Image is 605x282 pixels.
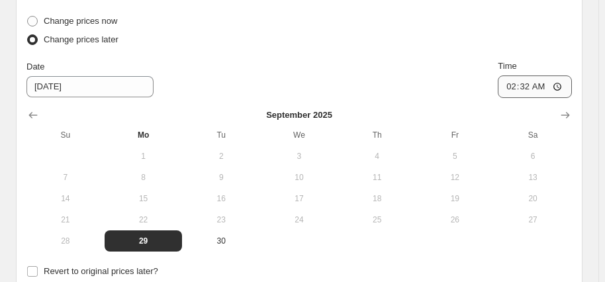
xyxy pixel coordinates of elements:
span: Su [32,130,99,140]
span: 17 [265,193,333,204]
span: 6 [499,151,567,162]
span: 28 [32,236,99,246]
button: Friday September 5 2025 [416,146,494,167]
span: 14 [32,193,99,204]
th: Saturday [494,124,572,146]
span: 10 [265,172,333,183]
button: Thursday September 18 2025 [338,188,416,209]
button: Sunday September 21 2025 [26,209,105,230]
span: 3 [265,151,333,162]
span: Tu [187,130,255,140]
span: Date [26,62,44,71]
span: 24 [265,214,333,225]
span: 5 [422,151,489,162]
span: Change prices now [44,16,117,26]
th: Sunday [26,124,105,146]
button: Sunday September 7 2025 [26,167,105,188]
span: 2 [187,151,255,162]
span: 13 [499,172,567,183]
button: Monday September 15 2025 [105,188,183,209]
button: Tuesday September 23 2025 [182,209,260,230]
th: Friday [416,124,494,146]
button: Saturday September 13 2025 [494,167,572,188]
button: Friday September 12 2025 [416,167,494,188]
button: Sunday September 28 2025 [26,230,105,252]
input: 9/29/2025 [26,76,154,97]
button: Sunday September 14 2025 [26,188,105,209]
span: 23 [187,214,255,225]
span: 27 [499,214,567,225]
button: Friday September 19 2025 [416,188,494,209]
span: 26 [422,214,489,225]
button: Saturday September 20 2025 [494,188,572,209]
span: 21 [32,214,99,225]
span: 11 [344,172,411,183]
button: Tuesday September 2 2025 [182,146,260,167]
span: 12 [422,172,489,183]
button: Wednesday September 17 2025 [260,188,338,209]
button: Saturday September 27 2025 [494,209,572,230]
span: 8 [110,172,177,183]
span: Time [498,61,516,71]
span: 16 [187,193,255,204]
span: Fr [422,130,489,140]
span: Mo [110,130,177,140]
button: Monday September 8 2025 [105,167,183,188]
span: 29 [110,236,177,246]
button: Wednesday September 3 2025 [260,146,338,167]
th: Thursday [338,124,416,146]
span: 22 [110,214,177,225]
button: Thursday September 25 2025 [338,209,416,230]
button: Today Monday September 29 2025 [105,230,183,252]
span: Change prices later [44,34,118,44]
span: 30 [187,236,255,246]
button: Wednesday September 24 2025 [260,209,338,230]
button: Friday September 26 2025 [416,209,494,230]
span: Revert to original prices later? [44,266,158,276]
button: Tuesday September 16 2025 [182,188,260,209]
button: Monday September 1 2025 [105,146,183,167]
span: 25 [344,214,411,225]
th: Wednesday [260,124,338,146]
span: 1 [110,151,177,162]
span: Th [344,130,411,140]
th: Tuesday [182,124,260,146]
th: Monday [105,124,183,146]
button: Thursday September 4 2025 [338,146,416,167]
span: Sa [499,130,567,140]
span: We [265,130,333,140]
span: 20 [499,193,567,204]
span: 18 [344,193,411,204]
button: Show next month, October 2025 [556,106,575,124]
span: 19 [422,193,489,204]
span: 7 [32,172,99,183]
span: 15 [110,193,177,204]
button: Tuesday September 9 2025 [182,167,260,188]
button: Show previous month, August 2025 [24,106,42,124]
button: Wednesday September 10 2025 [260,167,338,188]
button: Tuesday September 30 2025 [182,230,260,252]
span: 9 [187,172,255,183]
span: 4 [344,151,411,162]
input: 12:00 [498,75,572,98]
button: Thursday September 11 2025 [338,167,416,188]
button: Monday September 22 2025 [105,209,183,230]
button: Saturday September 6 2025 [494,146,572,167]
